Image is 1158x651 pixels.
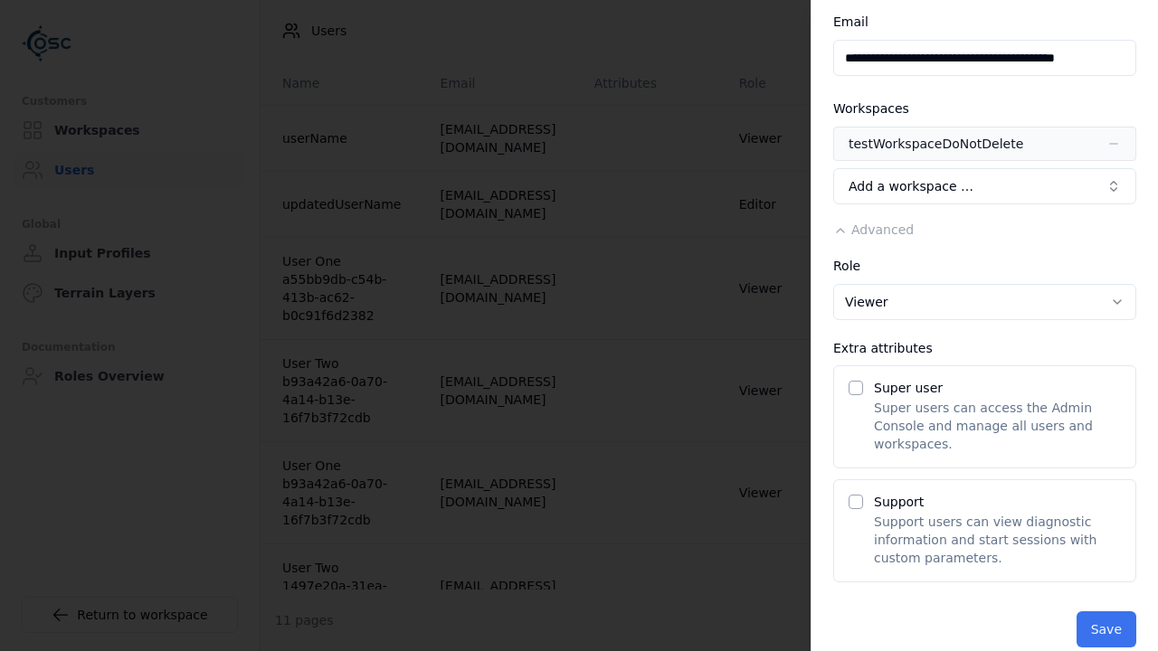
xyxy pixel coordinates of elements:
[874,513,1121,567] p: Support users can view diagnostic information and start sessions with custom parameters.
[851,222,914,237] span: Advanced
[874,399,1121,453] p: Super users can access the Admin Console and manage all users and workspaces.
[874,381,943,395] label: Super user
[849,177,973,195] span: Add a workspace …
[833,14,868,29] label: Email
[833,101,909,116] label: Workspaces
[833,342,1136,354] div: Extra attributes
[849,135,1023,153] div: testWorkspaceDoNotDelete
[833,259,860,273] label: Role
[833,221,914,239] button: Advanced
[874,495,924,509] label: Support
[1077,611,1136,647] button: Save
